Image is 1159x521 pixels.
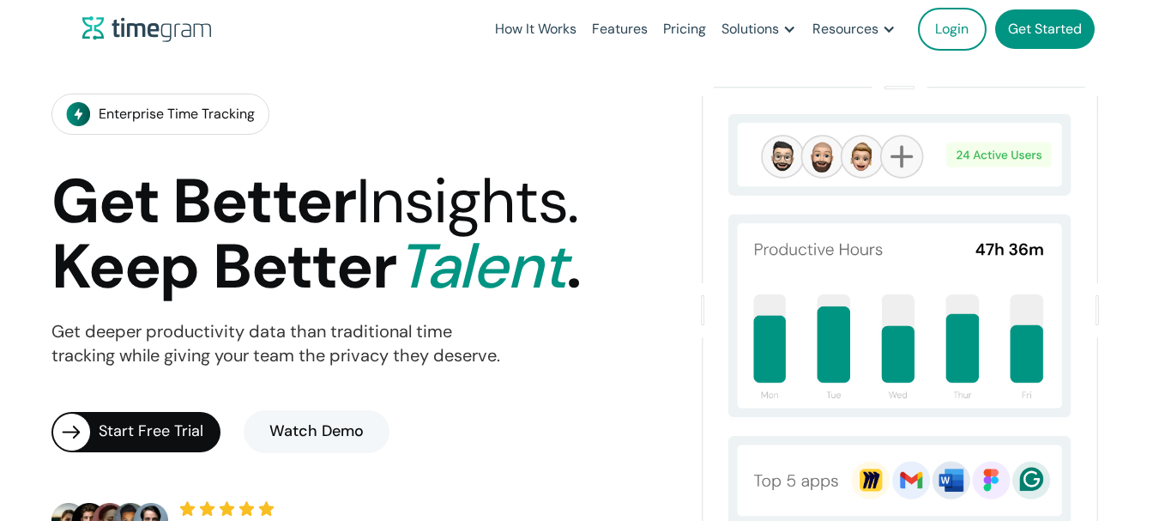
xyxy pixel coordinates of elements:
span: Talent [396,227,566,306]
a: Watch Demo [244,410,389,453]
p: Get deeper productivity data than traditional time tracking while giving your team the privacy th... [51,320,500,368]
h1: Get Better Keep Better . [51,169,580,300]
a: Get Started [995,9,1095,49]
span: Insights. [356,161,578,241]
div: Enterprise Time Tracking [99,102,255,126]
div: Start Free Trial [99,420,220,444]
a: Start Free Trial [51,412,220,452]
a: Login [918,8,987,51]
div: Solutions [721,17,779,41]
div: Resources [812,17,878,41]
